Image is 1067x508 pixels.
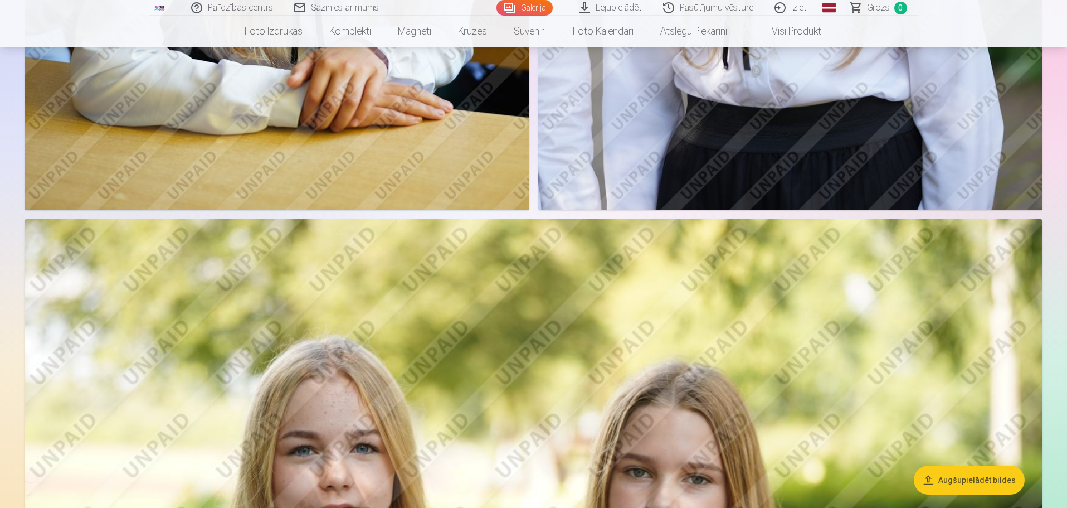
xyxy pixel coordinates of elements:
[894,2,907,14] span: 0
[445,16,500,47] a: Krūzes
[500,16,559,47] a: Suvenīri
[740,16,836,47] a: Visi produkti
[914,466,1025,495] button: Augšupielādēt bildes
[384,16,445,47] a: Magnēti
[867,1,890,14] span: Grozs
[316,16,384,47] a: Komplekti
[559,16,647,47] a: Foto kalendāri
[231,16,316,47] a: Foto izdrukas
[647,16,740,47] a: Atslēgu piekariņi
[154,4,166,11] img: /fa1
